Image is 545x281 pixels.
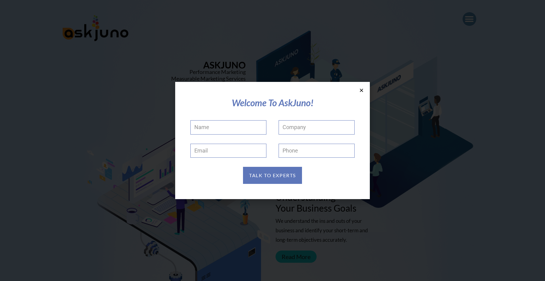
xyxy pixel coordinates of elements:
[279,120,355,134] input: Company
[243,167,302,184] button: TALK TO EXPERTS
[190,144,266,158] input: Email
[190,120,266,134] input: Name
[279,144,355,158] input: Only numbers and phone characters (#, -, *, etc) are accepted.
[249,173,296,178] span: TALK TO EXPERTS
[190,97,355,108] h2: Welcome To AskJuno!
